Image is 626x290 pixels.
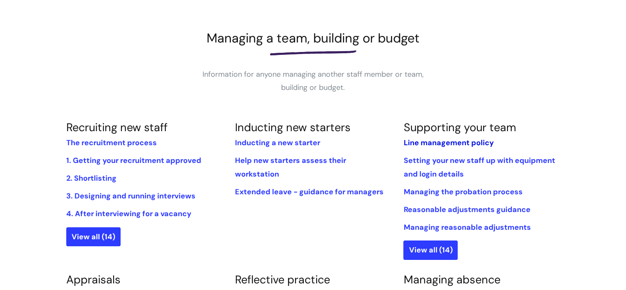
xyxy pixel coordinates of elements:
a: The recruitment process [66,138,157,148]
a: Reflective practice [235,272,330,287]
a: 2. Shortlisting [66,173,116,183]
a: 3. Designing and running interviews [66,191,195,201]
a: View all (14) [403,240,458,259]
a: Recruiting new staff [66,120,168,134]
p: Information for anyone managing another staff member or team, building or budget. [190,68,437,94]
a: View all (14) [66,227,121,246]
a: 1. Getting your recruitment approved [66,156,201,165]
a: Reasonable adjustments guidance [403,205,530,215]
a: Line management policy [403,138,493,148]
a: Appraisals [66,272,121,287]
a: Managing reasonable adjustments [403,222,531,232]
a: Setting your new staff up with equipment and login details [403,156,555,179]
a: Managing the probation process [403,187,522,197]
h1: Managing a team, building or budget [66,31,560,46]
a: Help new starters assess their workstation [235,156,346,179]
a: Inducting a new starter [235,138,320,148]
a: Extended leave - guidance for managers [235,187,383,197]
a: Managing absence [403,272,500,287]
a: Supporting your team [403,120,516,134]
a: 4. After interviewing for a vacancy [66,209,191,219]
a: Inducting new starters [235,120,350,134]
